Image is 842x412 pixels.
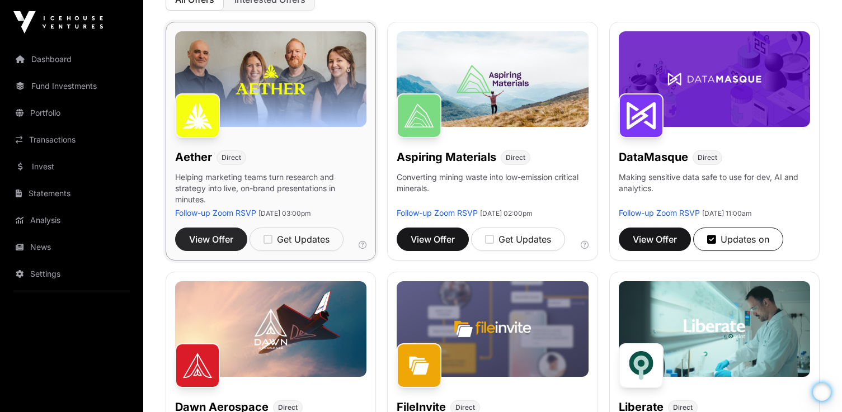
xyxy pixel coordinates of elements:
button: Get Updates [471,228,565,251]
span: View Offer [189,233,233,246]
span: Direct [698,153,717,162]
span: [DATE] 02:00pm [480,209,533,217]
h1: Aspiring Materials [397,149,496,165]
a: Follow-up Zoom RSVP [397,208,478,217]
a: Analysis [9,208,134,233]
span: Direct [673,403,693,412]
img: Icehouse Ventures Logo [13,11,103,34]
button: Updates on [693,228,783,251]
img: Dawn Aerospace [175,343,220,388]
a: Statements [9,181,134,206]
span: Direct [222,153,241,162]
img: Aether [175,93,220,138]
h1: Aether [175,149,212,165]
p: Making sensitive data safe to use for dev, AI and analytics. [619,172,810,207]
div: Get Updates [485,233,551,246]
p: Helping marketing teams turn research and strategy into live, on-brand presentations in minutes. [175,172,366,207]
p: Converting mining waste into low-emission critical minerals. [397,172,588,207]
a: News [9,235,134,259]
span: Direct [278,403,298,412]
span: [DATE] 03:00pm [258,209,311,217]
span: Direct [455,403,475,412]
span: Direct [506,153,525,162]
img: Liberate-Banner.jpg [619,281,810,377]
a: Transactions [9,127,134,152]
button: Get Updates [250,228,344,251]
img: DataMasque-Banner.jpg [619,31,810,127]
img: Aether-Banner.jpg [175,31,366,127]
h1: DataMasque [619,149,688,165]
a: Portfolio [9,101,134,125]
img: Aspiring Materials [397,93,441,138]
a: Follow-up Zoom RSVP [175,208,256,217]
span: [DATE] 11:00am [702,209,752,217]
a: Dashboard [9,47,134,72]
img: FileInvite [397,343,441,388]
div: Updates on [707,233,769,246]
span: View Offer [633,233,677,246]
iframe: Chat Widget [786,358,842,412]
img: DataMasque [619,93,664,138]
img: Liberate [619,343,664,388]
a: Fund Investments [9,74,134,98]
div: Get Updates [264,233,330,246]
button: View Offer [175,228,247,251]
img: File-Invite-Banner.jpg [397,281,588,377]
button: View Offer [397,228,469,251]
img: Dawn-Banner.jpg [175,281,366,377]
a: Settings [9,262,134,286]
button: View Offer [619,228,691,251]
a: Follow-up Zoom RSVP [619,208,700,217]
a: Invest [9,154,134,179]
img: Aspiring-Banner.jpg [397,31,588,127]
span: View Offer [411,233,455,246]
